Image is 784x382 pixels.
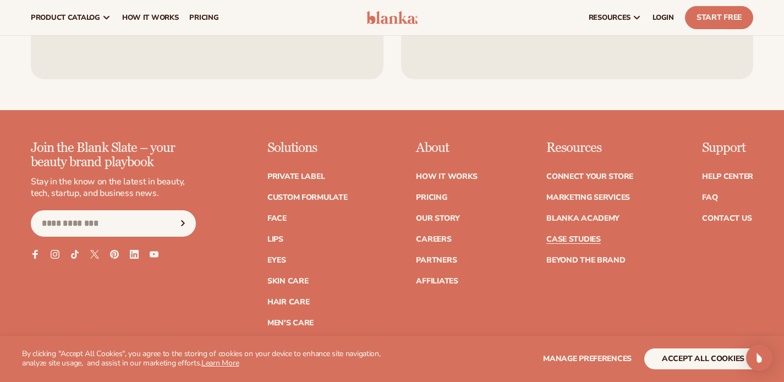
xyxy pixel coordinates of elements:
img: logo [366,11,418,24]
p: By clicking "Accept All Cookies", you agree to the storing of cookies on your device to enhance s... [22,350,406,368]
a: Eyes [267,257,286,264]
a: Custom formulate [267,194,348,201]
p: Resources [546,141,633,155]
a: FAQ [702,194,717,201]
a: Pricing [416,194,447,201]
button: Subscribe [171,210,195,237]
a: Case Studies [546,236,601,243]
a: Our Story [416,215,459,222]
p: Stay in the know on the latest in beauty, tech, startup, and business news. [31,176,196,199]
button: accept all cookies [644,348,762,369]
p: Support [702,141,753,155]
a: How It Works [416,173,478,181]
span: resources [589,13,631,22]
a: Men's Care [267,319,314,327]
a: Contact Us [702,215,752,222]
a: Careers [416,236,451,243]
a: Blanka Academy [546,215,619,222]
a: Start Free [685,6,753,29]
p: Join the Blank Slate – your beauty brand playbook [31,141,196,170]
a: Help Center [702,173,753,181]
button: Manage preferences [543,348,632,369]
a: Connect your store [546,173,633,181]
a: Partners [416,257,457,264]
span: Manage preferences [543,353,632,364]
a: Lips [267,236,283,243]
a: Face [267,215,287,222]
a: Skin Care [267,277,308,285]
a: Marketing services [546,194,630,201]
span: How It Works [122,13,179,22]
a: Hair Care [267,298,309,306]
p: Solutions [267,141,348,155]
span: LOGIN [653,13,674,22]
a: Learn More [201,358,239,368]
span: product catalog [31,13,100,22]
a: Beyond the brand [546,257,626,264]
a: Affiliates [416,277,458,285]
span: pricing [189,13,218,22]
div: Open Intercom Messenger [746,345,772,371]
p: About [416,141,478,155]
a: Private label [267,173,325,181]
